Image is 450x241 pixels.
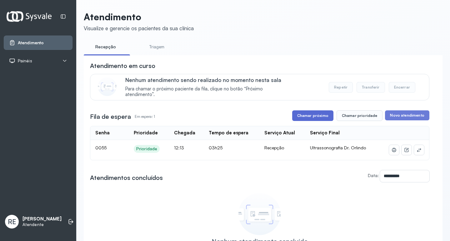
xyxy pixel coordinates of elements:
[90,112,131,121] h3: Fila de espera
[357,82,385,93] button: Transferir
[125,86,291,98] span: Para chamar o próximo paciente da fila, clique no botão “Próximo atendimento”.
[329,82,353,93] button: Repetir
[7,11,52,22] img: Logotipo do estabelecimento
[209,145,222,150] span: 03h25
[310,130,340,136] div: Serviço Final
[385,110,429,120] button: Novo atendimento
[389,82,415,93] button: Encerrar
[22,216,62,222] p: [PERSON_NAME]
[84,11,194,22] p: Atendimento
[337,110,383,121] button: Chamar prioridade
[174,130,195,136] div: Chegada
[90,173,163,182] h3: Atendimentos concluídos
[135,42,179,52] a: Triagem
[84,42,127,52] a: Recepção
[125,77,291,83] p: Nenhum atendimento sendo realizado no momento nesta sala
[209,130,248,136] div: Tempo de espera
[174,145,184,150] span: 12:13
[136,146,157,152] div: Prioridade
[22,222,62,227] p: Atendente
[84,25,194,31] div: Visualize e gerencie os pacientes da sua clínica
[18,40,44,46] span: Atendimento
[95,145,107,150] span: 0055
[292,110,333,121] button: Chamar próximo
[264,145,300,151] div: Recepção
[238,193,281,235] img: Imagem de empty state
[310,145,366,150] span: Ultrassonografia Dr. Orlindo
[95,130,110,136] div: Senha
[90,61,155,70] h3: Atendimento em curso
[368,173,379,178] label: Data:
[98,77,117,96] img: Imagem de CalloutCard
[18,58,32,64] span: Painéis
[134,130,158,136] div: Prioridade
[9,40,67,46] a: Atendimento
[135,112,155,121] p: Em espera: 1
[264,130,295,136] div: Serviço Atual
